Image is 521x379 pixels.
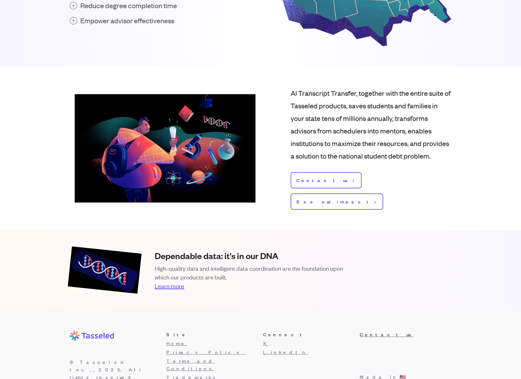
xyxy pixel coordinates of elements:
[75,94,255,203] img: Student with educational items
[291,172,362,188] a: Contact us
[155,281,343,290] a: Learn more
[80,15,174,25] h4: Empower advisor effectiveness
[263,340,268,346] a: X
[291,193,383,210] a: See our impact
[296,198,372,205] span: See our impact
[360,331,451,338] a: Contact us
[166,340,187,346] a: Home
[263,349,308,355] a: LinkedIn
[80,0,177,10] h4: Reduce degree completion time
[263,331,355,338] h3: Connect
[155,250,343,261] h3: Dependable data: it's in our DNA
[68,246,142,294] img: DNA helix illustration
[70,0,245,10] button: Reduce degree completion time
[166,331,258,338] h3: Site
[166,357,215,371] a: Terms and Conditions
[155,264,343,281] p: High-quality data and intelligent data coordination are the foundation upon which our products ar...
[291,87,451,162] h3: AI Transcript Transfer, together with the entire suite of Tasseled products, saves students and f...
[70,15,245,25] button: Empower advisor effectiveness
[296,176,350,184] span: Contact us
[166,349,245,355] a: Privacy Policy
